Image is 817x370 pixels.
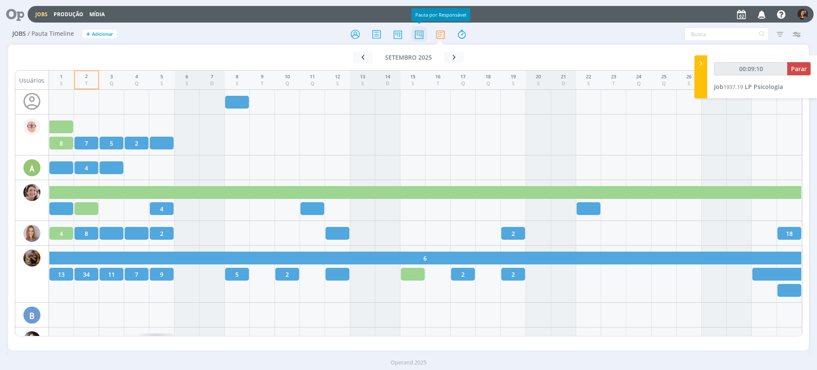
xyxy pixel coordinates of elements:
[89,11,105,18] a: Mídia
[23,118,40,135] img: A
[12,30,26,37] span: Jobs
[85,163,88,172] span: 4
[661,73,666,80] div: 25
[87,11,107,18] button: Mídia
[110,139,113,148] span: 5
[461,270,465,279] span: 2
[385,53,432,61] span: setembro 2025
[60,73,63,80] div: 1
[435,80,440,87] div: T
[54,11,83,18] a: Produção
[686,73,691,80] div: 26
[684,27,769,41] input: Busca
[486,73,491,80] div: 18
[791,65,807,73] span: Parar
[110,73,114,80] div: 3
[661,80,666,87] div: Q
[60,229,63,238] span: 4
[460,73,466,80] div: 17
[611,80,616,87] div: T
[135,73,139,80] div: 4
[511,80,516,87] div: S
[23,184,40,201] img: A
[486,80,491,87] div: Q
[385,73,390,80] div: 14
[86,30,90,39] span: +
[586,73,591,80] div: 22
[373,52,444,63] button: setembro 2025
[460,80,466,87] div: Q
[285,73,290,80] div: 10
[410,73,415,80] div: 15
[310,80,315,87] div: Q
[135,80,139,87] div: Q
[236,80,238,87] div: S
[160,73,163,80] div: 5
[160,270,163,279] span: 9
[536,80,541,87] div: S
[33,11,50,18] button: Jobs
[210,80,214,87] div: D
[60,80,63,87] div: S
[85,73,88,80] div: 2
[360,73,365,80] div: 13
[23,225,40,242] img: A
[23,307,40,324] div: B
[723,83,743,91] span: 1937.19
[23,159,40,176] div: A
[797,7,808,22] button: L
[261,80,263,87] div: T
[236,73,238,80] div: 8
[636,80,641,87] div: Q
[28,30,74,37] span: / Pauta Timeline
[160,229,163,238] span: 2
[360,80,365,87] div: S
[511,73,516,80] div: 19
[636,73,641,80] div: 24
[511,229,515,238] span: 2
[261,73,263,80] div: 9
[611,73,616,80] div: 23
[335,73,340,80] div: 12
[186,73,188,80] div: 6
[135,270,138,279] span: 7
[335,80,340,87] div: S
[385,80,390,87] div: D
[23,250,40,267] img: A
[186,80,188,87] div: S
[23,331,40,348] img: B
[561,73,566,80] div: 21
[83,270,90,279] span: 34
[60,139,63,148] span: 8
[435,73,440,80] div: 16
[51,11,86,18] button: Produção
[561,80,566,87] div: D
[797,9,808,20] img: L
[787,62,811,75] button: Parar
[85,229,88,238] span: 8
[285,80,290,87] div: Q
[35,11,48,18] a: Jobs
[286,270,289,279] span: 2
[15,71,49,90] div: Usuários
[108,270,115,279] span: 11
[58,270,65,279] span: 13
[410,80,415,87] div: S
[714,83,783,91] a: Job1937.19LP Psicologia
[110,80,114,87] div: Q
[160,80,163,87] div: S
[310,73,315,80] div: 11
[85,80,88,87] div: T
[511,270,515,279] span: 2
[160,204,163,213] span: 4
[92,32,113,37] span: Adicionar
[83,30,117,39] button: +Adicionar
[423,254,427,263] span: 6
[411,8,470,21] div: Pauta por Responsável
[135,139,138,148] span: 2
[586,80,591,87] div: S
[786,229,793,238] span: 18
[85,139,88,148] span: 7
[235,270,239,279] span: 5
[745,83,783,91] span: LP Psicologia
